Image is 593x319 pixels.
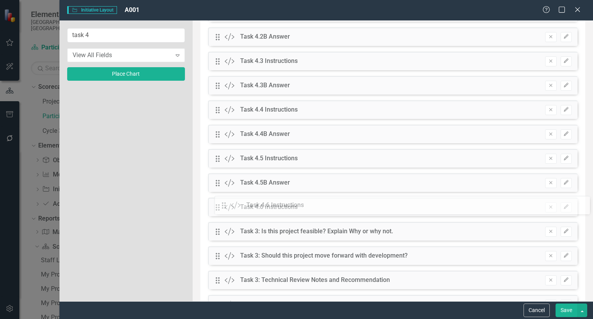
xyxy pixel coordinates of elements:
div: Task 4.6 Instructions [246,201,304,210]
div: Task 2: Section 1 & 2 Instructions [240,300,332,309]
div: Task 3: Technical Review Notes and Recommendation [240,276,390,285]
button: Place Chart [67,67,185,81]
button: Cancel [524,304,550,317]
div: Task 3: Should this project move forward with development? [240,251,408,260]
input: Filter List... [67,28,185,42]
div: View All Fields [73,51,171,59]
div: Task 4.3 Instructions [240,57,298,66]
div: Task 4.3B Answer [240,81,290,90]
div: Task 4.5B Answer [240,178,290,187]
span: A001 [125,6,139,14]
div: Task 3: Is this project feasible? Explain Why or why not. [240,227,393,236]
button: Save [556,304,577,317]
div: Task 4.2B Answer [240,32,290,41]
div: Task 4.4B Answer [240,130,290,139]
div: Task 4.4 Instructions [240,105,298,114]
span: Initiative Layout [67,6,117,14]
div: Task 4.5 Instructions [240,154,298,163]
